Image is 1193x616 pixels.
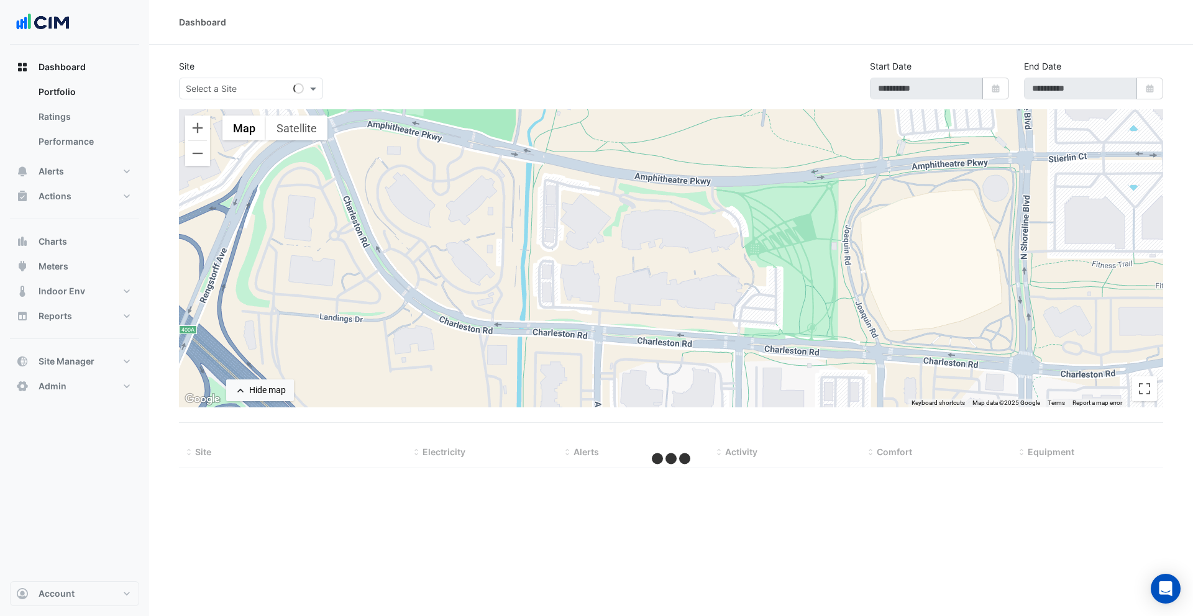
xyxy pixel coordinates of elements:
button: Charts [10,229,139,254]
button: Keyboard shortcuts [912,399,965,407]
span: Equipment [1028,446,1074,457]
label: Site [179,60,194,73]
app-icon: Indoor Env [16,285,29,297]
span: Meters [39,260,68,273]
span: Dashboard [39,61,86,73]
span: Account [39,587,75,600]
button: Account [10,581,139,606]
img: Google [182,391,223,407]
button: Site Manager [10,349,139,374]
button: Hide map [226,379,294,401]
button: Toggle fullscreen view [1132,376,1157,401]
app-icon: Charts [16,235,29,248]
app-icon: Alerts [16,165,29,178]
button: Show street map [222,115,266,140]
a: Report a map error [1072,399,1122,406]
span: Reports [39,310,72,322]
span: Admin [39,380,66,392]
app-icon: Reports [16,310,29,322]
span: Actions [39,190,71,202]
app-icon: Meters [16,260,29,273]
button: Admin [10,374,139,399]
span: Alerts [39,165,64,178]
span: Charts [39,235,67,248]
a: Ratings [29,104,139,129]
label: End Date [1024,60,1061,73]
span: Site Manager [39,355,94,368]
div: Dashboard [10,79,139,159]
a: Terms (opens in new tab) [1048,399,1065,406]
app-icon: Dashboard [16,61,29,73]
button: Meters [10,254,139,279]
span: Comfort [877,446,912,457]
span: Electricity [423,446,465,457]
div: Open Intercom Messenger [1151,574,1181,604]
div: Dashboard [179,16,226,29]
span: Alerts [574,446,599,457]
button: Actions [10,184,139,209]
span: Site [195,446,211,457]
button: Reports [10,304,139,328]
img: Company Logo [15,10,71,35]
button: Zoom out [185,141,210,166]
button: Alerts [10,159,139,184]
button: Zoom in [185,115,210,140]
span: Map data ©2025 Google [972,399,1040,406]
app-icon: Actions [16,190,29,202]
app-icon: Site Manager [16,355,29,368]
span: Activity [725,446,757,457]
app-icon: Admin [16,380,29,392]
button: Show satellite imagery [266,115,327,140]
label: Start Date [870,60,912,73]
a: Click to see this area on Google Maps [182,391,223,407]
button: Indoor Env [10,279,139,304]
a: Portfolio [29,79,139,104]
button: Dashboard [10,55,139,79]
a: Performance [29,129,139,154]
div: Hide map [249,384,286,397]
span: Indoor Env [39,285,85,297]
